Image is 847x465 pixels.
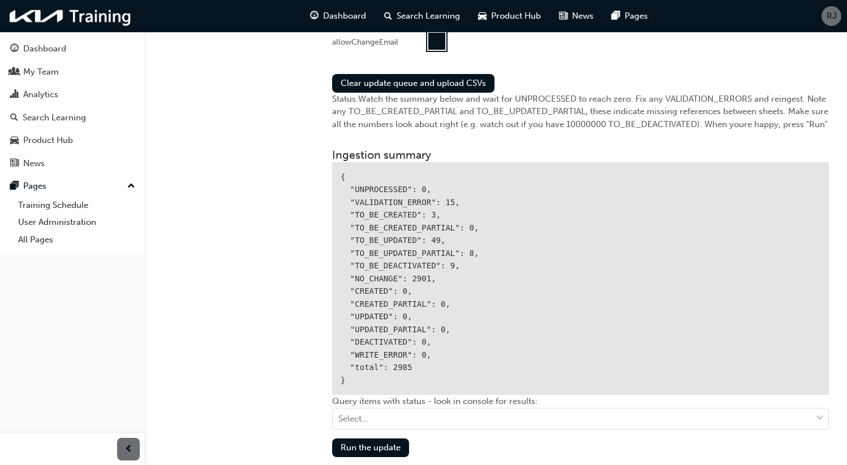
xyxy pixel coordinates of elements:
[827,10,837,23] span: RJ
[338,412,368,425] div: Select...
[332,37,398,48] div: allowChangeEmail
[384,9,392,23] span: search-icon
[10,136,19,146] span: car-icon
[310,9,319,23] span: guage-icon
[822,6,841,26] button: RJ
[332,438,409,457] button: Run the update
[612,9,620,23] span: pages-icon
[23,111,86,124] div: Search Learning
[332,93,829,131] div: Status: Watch the summary below and wait for UNPROCESSED to reach zero. Fix any VALIDATION_ERRORS...
[397,10,460,23] span: Search Learning
[10,113,18,123] span: search-icon
[23,42,66,55] div: Dashboard
[10,90,19,100] span: chart-icon
[23,66,59,79] div: My Team
[323,10,366,23] span: Dashboard
[14,214,140,231] a: User Administration
[5,84,140,105] a: Analytics
[14,231,140,249] a: All Pages
[559,9,567,23] span: news-icon
[14,197,140,214] a: Training Schedule
[5,36,140,176] button: DashboardMy TeamAnalyticsSearch LearningProduct HubNews
[625,10,648,23] span: Pages
[5,176,140,197] button: Pages
[23,180,46,193] div: Pages
[124,442,133,457] span: prev-icon
[6,5,136,28] img: kia-training
[127,179,135,194] span: up-icon
[332,162,829,396] div: { "UNPROCESSED": 0, "VALIDATION_ERROR": 15, "TO_BE_CREATED": 3, "TO_BE_CREATED_PARTIAL": 0, "TO_B...
[301,5,375,28] a: guage-iconDashboard
[816,411,824,426] span: down-icon
[23,157,45,170] div: News
[375,5,469,28] a: search-iconSearch Learning
[10,67,19,77] span: people-icon
[5,153,140,174] a: News
[550,5,603,28] a: news-iconNews
[5,62,140,82] a: My Team
[10,181,19,192] span: pages-icon
[332,395,829,438] div: Query items with status - look in console for results:
[603,5,657,28] a: pages-iconPages
[332,149,829,162] h3: Ingestion summary
[491,10,541,23] span: Product Hub
[10,44,19,54] span: guage-icon
[23,134,73,147] div: Product Hub
[10,159,19,169] span: news-icon
[478,9,487,23] span: car-icon
[5,130,140,151] a: Product Hub
[5,107,140,128] a: Search Learning
[469,5,550,28] a: car-iconProduct Hub
[5,38,140,59] a: Dashboard
[572,10,594,23] span: News
[332,74,495,93] button: Clear update queue and upload CSVs
[23,88,58,101] div: Analytics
